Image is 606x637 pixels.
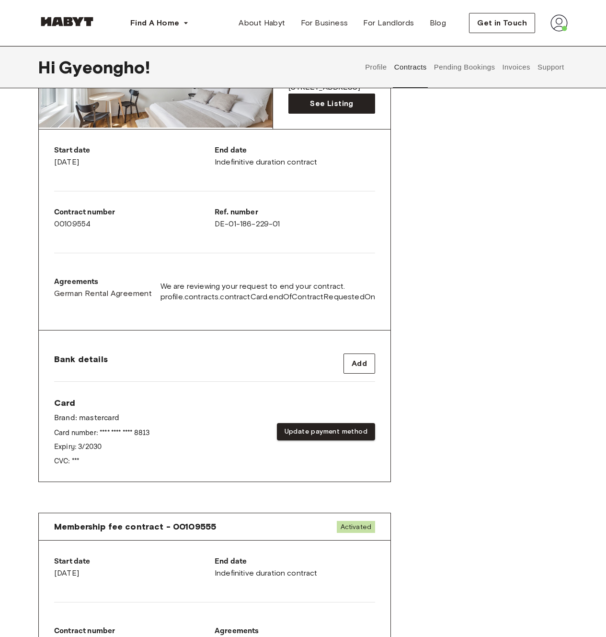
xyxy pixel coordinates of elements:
span: Activated [337,521,375,533]
span: Get in Touch [477,17,527,29]
a: German Rental Agreement [54,288,152,299]
span: Card [54,397,149,409]
span: Hi [38,57,59,77]
a: For Business [293,13,356,33]
button: Pending Bookings [433,46,496,88]
span: For Business [301,17,348,29]
div: user profile tabs [362,46,568,88]
span: About Habyt [239,17,285,29]
p: Start date [54,145,215,156]
a: About Habyt [231,13,293,33]
div: Indefinitive duration contract [215,145,375,168]
p: End date [215,556,375,567]
p: Expiry: 3 / 2030 [54,442,149,452]
span: Find A Home [130,17,179,29]
button: Support [536,46,565,88]
p: Agreements [215,625,375,637]
button: Get in Touch [469,13,535,33]
p: Agreements [54,276,152,288]
img: avatar [550,14,568,32]
p: Contract number [54,625,215,637]
button: Contracts [393,46,428,88]
span: Add [352,358,367,369]
p: Start date [54,556,215,567]
button: Update payment method [277,423,375,441]
span: We are reviewing your request to end your contract. [160,281,375,292]
span: Blog [430,17,446,29]
span: See Listing [310,98,353,109]
button: Add [343,354,375,374]
button: Invoices [501,46,531,88]
span: Membership fee contract - 00109555 [54,521,216,532]
a: For Landlords [355,13,422,33]
button: Profile [364,46,389,88]
p: End date [215,145,375,156]
div: DE-01-186-229-01 [215,207,375,230]
div: 00109554 [54,207,215,230]
span: For Landlords [363,17,414,29]
div: [DATE] [54,145,215,168]
div: Indefinitive duration contract [215,556,375,579]
span: Gyeongho ! [59,57,149,77]
span: profile.contracts.contractCard.endOfContractRequestedOn [160,292,375,302]
p: Contract number [54,207,215,218]
p: Brand: mastercard [54,413,149,424]
p: Ref. number [215,207,375,218]
a: Blog [422,13,454,33]
img: Habyt [38,17,96,26]
button: Find A Home [123,13,196,33]
a: See Listing [288,94,375,114]
span: Bank details [54,354,108,365]
div: [DATE] [54,556,215,579]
